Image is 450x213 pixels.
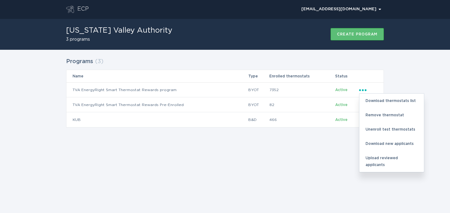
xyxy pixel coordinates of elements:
td: BYOT [248,97,269,112]
td: 466 [269,112,335,127]
div: [EMAIL_ADDRESS][DOMAIN_NAME] [301,7,381,11]
div: Unenroll test thermostats [359,122,424,137]
td: TVA EnergyRight Smart Thermostat Rewards Pre-Enrolled [66,97,248,112]
button: Go to dashboard [66,6,74,13]
span: Active [335,118,348,122]
th: Enrolled thermostats [269,70,335,82]
td: 82 [269,97,335,112]
tr: 836e1ea6d0ab4f0eb3fb4586c6a22e71 [66,112,384,127]
span: ( 3 ) [95,59,103,64]
h2: 3 programs [66,37,172,42]
h2: Programs [66,56,93,67]
th: Status [335,70,359,82]
div: Download thermostats list [359,94,424,108]
tr: 2b73ac04463940f2a50f785b51e2c9ed [66,82,384,97]
td: 7352 [269,82,335,97]
tr: Table Headers [66,70,384,82]
span: Active [335,103,348,107]
div: ECP [77,6,89,13]
h1: [US_STATE] Valley Authority [66,27,172,34]
td: TVA EnergyRight Smart Thermostat Rewards program [66,82,248,97]
button: Create program [331,28,384,40]
div: Create program [337,32,377,36]
td: BYOT [248,82,269,97]
div: Upload reviewed applicants [359,151,424,172]
th: Type [248,70,269,82]
td: KUB [66,112,248,127]
td: B&D [248,112,269,127]
span: Active [335,88,348,92]
div: Download new applicants [359,137,424,151]
th: Name [66,70,248,82]
div: Remove thermostat [359,108,424,122]
tr: eb38f5d718344c86b9742c6c90a7d575 [66,97,384,112]
div: Popover menu [299,5,384,14]
button: Open user account details [299,5,384,14]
